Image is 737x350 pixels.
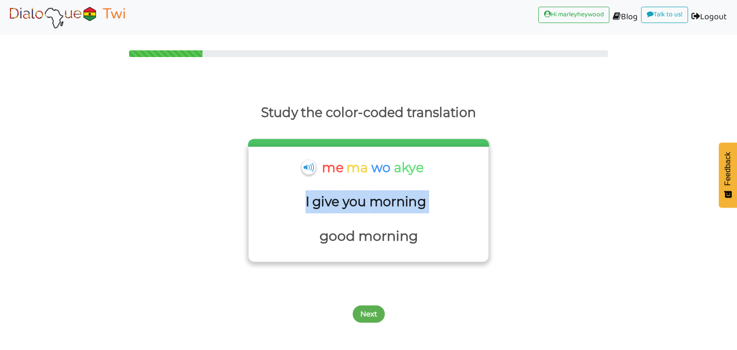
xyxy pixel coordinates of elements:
img: cuNL5YgAAAABJRU5ErkJggg== [302,160,316,174]
p: me [322,156,346,179]
a: Talk to us! [641,7,688,23]
p: good morning [253,225,484,248]
span: Feedback [724,152,732,186]
p: wo [371,156,394,179]
p: give [312,190,343,213]
p: akye [394,156,427,179]
p: Study the color-coded translation [18,101,718,124]
p: morning [369,190,429,213]
p: you [343,190,369,213]
p: I [306,190,312,213]
button: Feedback - Show survey [719,142,737,208]
img: Select Course Page [7,5,128,29]
a: Hi marleyheywood [538,7,609,23]
button: Next [353,305,385,323]
a: Logout [688,7,730,28]
a: Blog [609,7,641,28]
p: ma [346,156,371,179]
